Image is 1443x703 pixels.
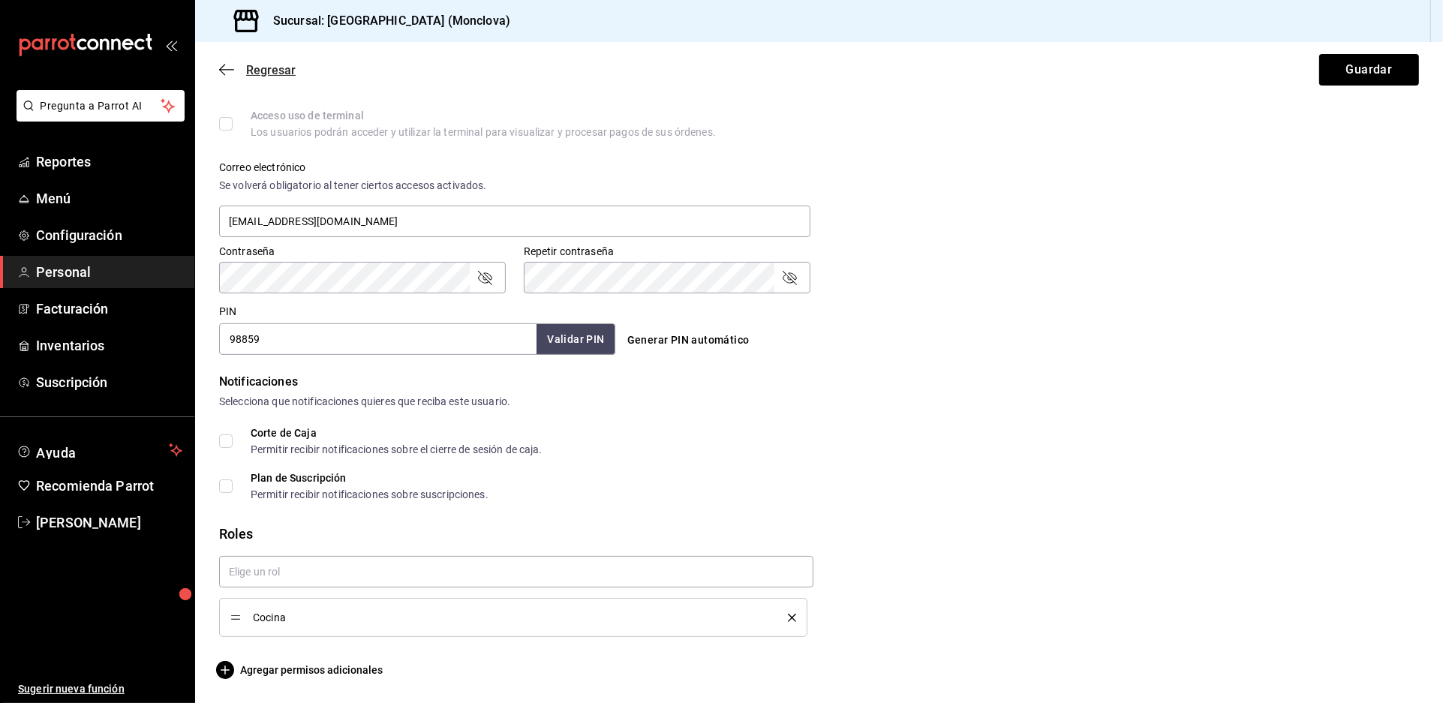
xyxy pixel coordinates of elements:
span: Menú [36,188,182,209]
span: Facturación [36,299,182,319]
button: Generar PIN automático [621,326,756,354]
span: Ayuda [36,441,163,459]
label: Contraseña [219,247,506,257]
span: [PERSON_NAME] [36,512,182,533]
span: Reportes [36,152,182,172]
label: PIN [219,307,236,317]
h3: Sucursal: [GEOGRAPHIC_DATA] (Monclova) [261,12,510,30]
button: Guardar [1319,54,1419,86]
span: Pregunta a Parrot AI [41,98,161,114]
div: Permitir recibir notificaciones sobre el cierre de sesión de caja. [251,444,543,455]
span: Inventarios [36,335,182,356]
label: Repetir contraseña [524,247,810,257]
span: Configuración [36,225,182,245]
span: Personal [36,262,182,282]
input: 3 a 6 dígitos [219,323,537,355]
span: Regresar [246,63,296,77]
div: Acceso uso de terminal [251,110,716,121]
span: Suscripción [36,372,182,392]
button: Regresar [219,63,296,77]
div: Corte de Caja [251,428,543,438]
div: Los usuarios podrán acceder y utilizar la terminal para visualizar y procesar pagos de sus órdenes. [251,127,716,137]
button: delete [777,614,796,622]
button: Pregunta a Parrot AI [17,90,185,122]
input: Elige un rol [219,556,813,587]
div: Permitir recibir notificaciones sobre suscripciones. [251,489,489,500]
label: Correo electrónico [219,163,810,173]
button: open_drawer_menu [165,39,177,51]
div: Se volverá obligatorio al tener ciertos accesos activados. [219,178,810,194]
div: Roles [219,524,1419,544]
a: Pregunta a Parrot AI [11,109,185,125]
div: Selecciona que notificaciones quieres que reciba este usuario. [219,394,1419,410]
span: Cocina [253,612,765,623]
button: Agregar permisos adicionales [219,661,383,679]
span: Recomienda Parrot [36,476,182,496]
button: Validar PIN [537,324,615,355]
button: passwordField [780,269,798,287]
div: Notificaciones [219,373,1419,391]
button: passwordField [476,269,494,287]
span: Sugerir nueva función [18,681,182,697]
div: Plan de Suscripción [251,473,489,483]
